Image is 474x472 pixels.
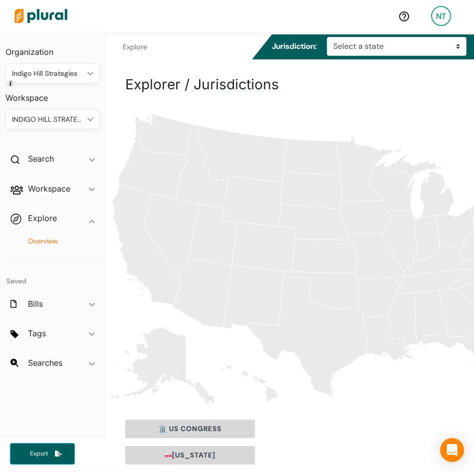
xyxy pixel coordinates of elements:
[28,153,54,164] h2: Search
[28,183,70,194] h2: Workspace
[23,450,55,458] span: Export
[12,68,83,79] div: Indigo Hill Strategies
[5,83,100,105] h3: Workspace
[15,236,95,246] a: Overview
[431,6,451,26] div: NT
[272,34,317,41] h5: Jurisdiction:
[423,2,459,30] a: NT
[98,32,147,62] nav: breadcrumb
[125,446,255,465] button: [US_STATE]
[125,420,255,438] button: 🏛️ US Congress
[0,264,105,288] h4: Saved
[28,328,46,339] h2: Tags
[28,357,62,368] h2: Searches
[5,37,100,59] h3: Organization
[125,74,454,95] h1: Explorer / Jurisdictions
[440,438,464,462] div: Open Intercom Messenger
[28,213,57,224] h2: Explore
[28,298,43,309] h2: Bills
[6,79,15,88] div: Tooltip anchor
[123,42,147,53] li: Explore
[12,114,83,125] div: INDIGO HILL STRATEGIES
[10,443,75,465] button: Export
[165,452,172,460] img: Flag of Washington, D.C.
